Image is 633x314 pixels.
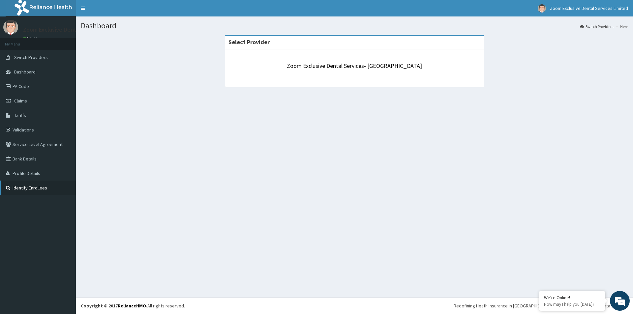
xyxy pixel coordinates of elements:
span: Switch Providers [14,54,48,60]
li: Here [614,24,628,29]
p: Zoom Exclusive Dental Services Limited [23,27,125,33]
img: d_794563401_company_1708531726252_794563401 [12,33,27,49]
a: Switch Providers [580,24,613,29]
div: Redefining Heath Insurance in [GEOGRAPHIC_DATA] using Telemedicine and Data Science! [454,302,628,309]
strong: Select Provider [228,38,270,46]
div: We're Online! [544,295,600,300]
div: Minimize live chat window [108,3,124,19]
span: Claims [14,98,27,104]
span: Zoom Exclusive Dental Services Limited [550,5,628,11]
div: Chat with us now [34,37,111,45]
span: Tariffs [14,112,26,118]
strong: Copyright © 2017 . [81,303,147,309]
a: Zoom Exclusive Dental Services- [GEOGRAPHIC_DATA] [287,62,422,70]
h1: Dashboard [81,21,628,30]
textarea: Type your message and hit 'Enter' [3,180,126,203]
footer: All rights reserved. [76,297,633,314]
p: How may I help you today? [544,301,600,307]
img: User Image [3,20,18,35]
a: Online [23,36,39,41]
span: Dashboard [14,69,36,75]
img: User Image [538,4,546,13]
span: We're online! [38,83,91,150]
a: RelianceHMO [118,303,146,309]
